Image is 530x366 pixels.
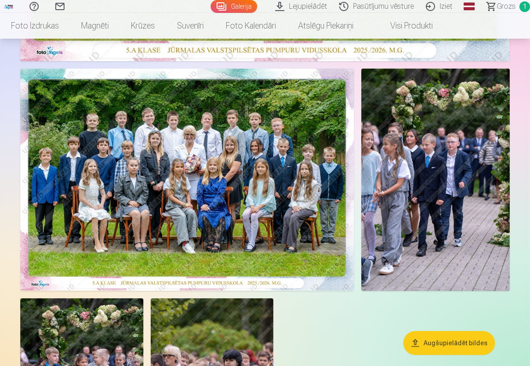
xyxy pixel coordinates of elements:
[120,13,166,39] a: Krūzes
[519,1,530,12] span: 1
[403,331,495,355] button: Augšupielādēt bildes
[166,13,215,39] a: Suvenīri
[4,4,14,9] img: /fa3
[497,1,516,12] span: Grozs
[70,13,120,39] a: Magnēti
[365,13,444,39] a: Visi produkti
[287,13,365,39] a: Atslēgu piekariņi
[215,13,287,39] a: Foto kalendāri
